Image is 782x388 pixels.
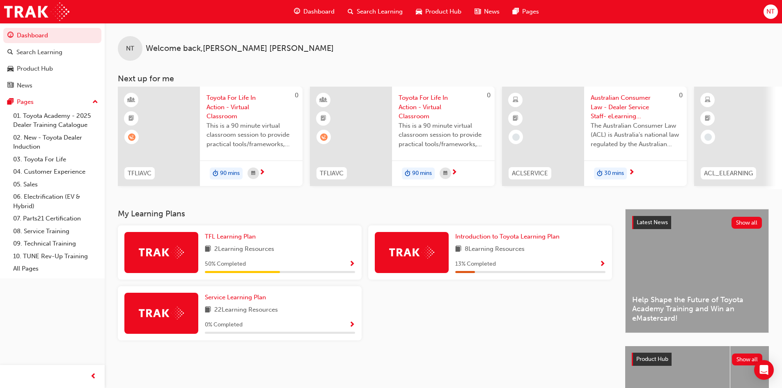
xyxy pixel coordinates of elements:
[10,191,101,212] a: 06. Electrification (EV & Hybrid)
[128,133,135,141] span: learningRecordVerb_WAITLIST-icon
[118,209,612,218] h3: My Learning Plans
[425,7,461,16] span: Product Hub
[118,87,303,186] a: 0TFLIAVCToyota For Life In Action - Virtual ClassroomThis is a 90 minute virtual classroom sessio...
[389,246,434,259] img: Trak
[205,233,256,240] span: TFL Learning Plan
[205,232,259,241] a: TFL Learning Plan
[3,94,101,110] button: Pages
[632,216,762,229] a: Latest NewsShow all
[475,7,481,17] span: news-icon
[10,110,101,131] a: 01. Toyota Academy - 2025 Dealer Training Catalogue
[10,225,101,238] a: 08. Service Training
[487,92,491,99] span: 0
[416,7,422,17] span: car-icon
[294,7,300,17] span: guage-icon
[451,169,457,177] span: next-icon
[597,168,603,179] span: duration-icon
[455,233,560,240] span: Introduction to Toyota Learning Plan
[214,305,278,315] span: 22 Learning Resources
[468,3,506,20] a: news-iconNews
[512,133,520,141] span: learningRecordVerb_NONE-icon
[321,95,326,106] span: learningResourceType_INSTRUCTOR_LED-icon
[10,165,101,178] a: 04. Customer Experience
[632,353,762,366] a: Product HubShow all
[205,294,266,301] span: Service Learning Plan
[92,97,98,108] span: up-icon
[349,261,355,268] span: Show Progress
[205,320,243,330] span: 0 % Completed
[349,320,355,330] button: Show Progress
[146,44,334,53] span: Welcome back , [PERSON_NAME] [PERSON_NAME]
[409,3,468,20] a: car-iconProduct Hub
[320,169,344,178] span: TFLIAVC
[7,65,14,73] span: car-icon
[259,169,265,177] span: next-icon
[287,3,341,20] a: guage-iconDashboard
[455,244,461,255] span: book-icon
[357,7,403,16] span: Search Learning
[628,169,635,177] span: next-icon
[205,305,211,315] span: book-icon
[90,372,96,382] span: prev-icon
[625,209,769,333] a: Latest NewsShow allHelp Shape the Future of Toyota Academy Training and Win an eMastercard!
[484,7,500,16] span: News
[7,82,14,90] span: news-icon
[205,244,211,255] span: book-icon
[17,81,32,90] div: News
[704,169,753,178] span: ACL_ELEARNING
[412,169,432,178] span: 90 mins
[213,168,218,179] span: duration-icon
[341,3,409,20] a: search-iconSearch Learning
[205,259,246,269] span: 50 % Completed
[126,44,134,53] span: NT
[10,178,101,191] a: 05. Sales
[513,113,518,124] span: booktick-icon
[764,5,778,19] button: NT
[295,92,298,99] span: 0
[348,7,353,17] span: search-icon
[7,49,13,56] span: search-icon
[17,64,53,73] div: Product Hub
[522,7,539,16] span: Pages
[399,93,488,121] span: Toyota For Life In Action - Virtual Classroom
[3,45,101,60] a: Search Learning
[455,232,563,241] a: Introduction to Toyota Learning Plan
[7,99,14,106] span: pages-icon
[636,356,668,363] span: Product Hub
[443,168,447,179] span: calendar-icon
[4,2,69,21] img: Trak
[399,121,488,149] span: This is a 90 minute virtual classroom session to provide practical tools/frameworks, behaviours a...
[320,133,328,141] span: learningRecordVerb_WAITLIST-icon
[220,169,240,178] span: 90 mins
[303,7,335,16] span: Dashboard
[766,7,775,16] span: NT
[3,61,101,76] a: Product Hub
[205,293,269,302] a: Service Learning Plan
[10,237,101,250] a: 09. Technical Training
[310,87,495,186] a: 0TFLIAVCToyota For Life In Action - Virtual ClassroomThis is a 90 minute virtual classroom sessio...
[16,48,62,57] div: Search Learning
[513,7,519,17] span: pages-icon
[502,87,687,186] a: 0ACLSERVICEAustralian Consumer Law - Dealer Service Staff- eLearning ModuleThe Australian Consume...
[139,307,184,319] img: Trak
[732,217,762,229] button: Show all
[206,121,296,149] span: This is a 90 minute virtual classroom session to provide practical tools/frameworks, behaviours a...
[214,244,274,255] span: 2 Learning Resources
[591,121,680,149] span: The Australian Consumer Law (ACL) is Australia's national law regulated by the Australian Competi...
[349,321,355,329] span: Show Progress
[704,133,712,141] span: learningRecordVerb_NONE-icon
[705,113,711,124] span: booktick-icon
[3,28,101,43] a: Dashboard
[251,168,255,179] span: calendar-icon
[3,78,101,93] a: News
[705,95,711,106] span: learningResourceType_ELEARNING-icon
[632,295,762,323] span: Help Shape the Future of Toyota Academy Training and Win an eMastercard!
[732,354,763,365] button: Show all
[10,131,101,153] a: 02. New - Toyota Dealer Induction
[321,113,326,124] span: booktick-icon
[17,97,34,107] div: Pages
[349,259,355,269] button: Show Progress
[128,113,134,124] span: booktick-icon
